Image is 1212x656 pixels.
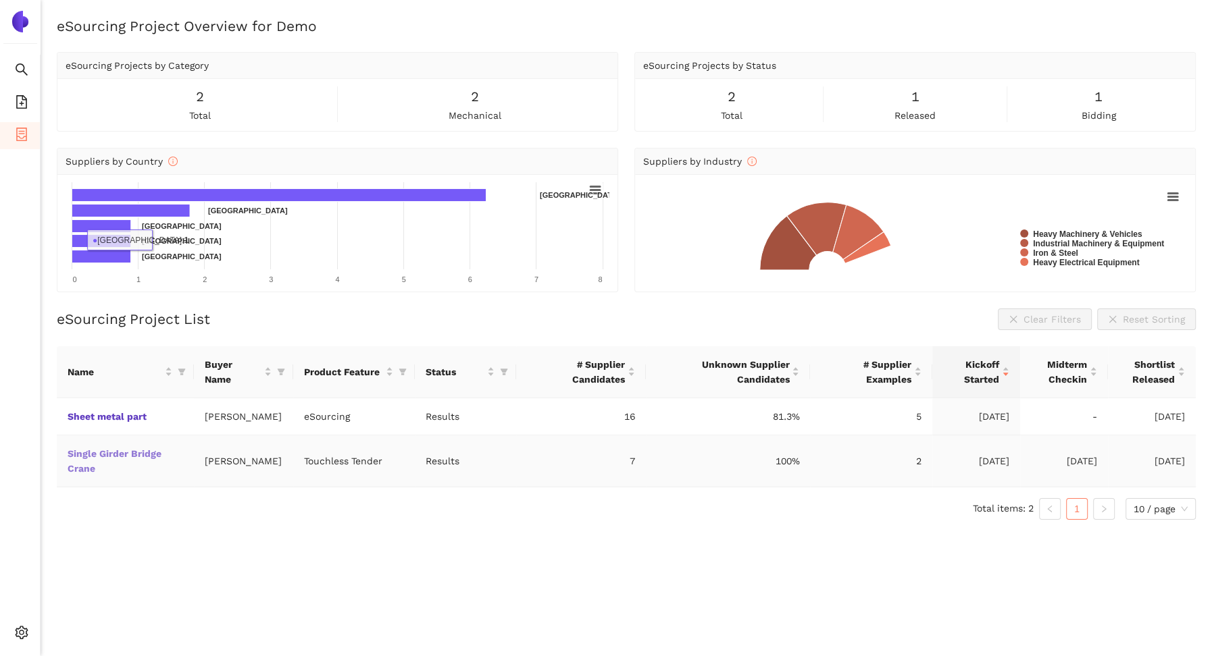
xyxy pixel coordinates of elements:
[277,368,285,376] span: filter
[68,364,162,379] span: Name
[1033,229,1142,239] text: Heavy Machinery & Vehicles
[57,16,1196,36] h2: eSourcing Project Overview for Demo
[72,275,76,283] text: 0
[1097,308,1196,330] button: closeReset Sorting
[396,362,409,382] span: filter
[1031,357,1087,387] span: Midterm Checkin
[998,308,1092,330] button: closeClear Filters
[57,346,194,398] th: this column's title is Name,this column is sortable
[178,368,186,376] span: filter
[15,90,28,117] span: file-add
[304,364,383,379] span: Product Feature
[540,191,620,199] text: [GEOGRAPHIC_DATA]
[402,275,406,283] text: 5
[189,108,211,123] span: total
[810,435,932,487] td: 2
[598,275,602,283] text: 8
[175,362,188,382] span: filter
[1119,357,1175,387] span: Shortlist Released
[15,123,28,150] span: container
[15,58,28,85] span: search
[1039,498,1061,520] button: left
[1126,498,1196,520] div: Page Size
[643,60,776,71] span: eSourcing Projects by Status
[646,398,811,435] td: 81.3%
[821,357,911,387] span: # Supplier Examples
[415,346,516,398] th: this column's title is Status,this column is sortable
[497,362,511,382] span: filter
[1020,435,1108,487] td: [DATE]
[1081,108,1115,123] span: bidding
[471,86,479,107] span: 2
[1093,498,1115,520] li: Next Page
[516,398,646,435] td: 16
[911,86,919,107] span: 1
[1033,239,1164,248] text: Industrial Machinery & Equipment
[973,498,1034,520] li: Total items: 2
[449,108,501,123] span: mechanical
[932,435,1020,487] td: [DATE]
[142,237,222,245] text: [GEOGRAPHIC_DATA]
[205,357,261,387] span: Buyer Name
[203,275,207,283] text: 2
[500,368,508,376] span: filter
[1100,505,1108,513] span: right
[9,11,31,32] img: Logo
[1093,498,1115,520] button: right
[415,398,516,435] td: Results
[57,309,210,329] h2: eSourcing Project List
[721,108,742,123] span: total
[168,157,178,166] span: info-circle
[468,275,472,283] text: 6
[1033,248,1078,258] text: Iron & Steel
[269,275,273,283] text: 3
[293,346,415,398] th: this column's title is Product Feature,this column is sortable
[1108,346,1196,398] th: this column's title is Shortlist Released,this column is sortable
[646,435,811,487] td: 100%
[293,435,415,487] td: Touchless Tender
[194,435,293,487] td: [PERSON_NAME]
[516,435,646,487] td: 7
[335,275,339,283] text: 4
[643,156,757,167] span: Suppliers by Industry
[1134,499,1188,519] span: 10 / page
[728,86,736,107] span: 2
[15,621,28,648] span: setting
[1039,498,1061,520] li: Previous Page
[66,60,209,71] span: eSourcing Projects by Category
[1033,258,1139,267] text: Heavy Electrical Equipment
[136,275,141,283] text: 1
[1108,435,1196,487] td: [DATE]
[894,108,936,123] span: released
[274,354,288,389] span: filter
[527,357,625,387] span: # Supplier Candidates
[1108,398,1196,435] td: [DATE]
[646,346,811,398] th: this column's title is Unknown Supplier Candidates,this column is sortable
[66,156,178,167] span: Suppliers by Country
[426,364,484,379] span: Status
[1067,499,1087,519] a: 1
[415,435,516,487] td: Results
[399,368,407,376] span: filter
[810,398,932,435] td: 5
[1020,398,1108,435] td: -
[142,252,222,261] text: [GEOGRAPHIC_DATA]
[534,275,538,283] text: 7
[1094,86,1103,107] span: 1
[1020,346,1108,398] th: this column's title is Midterm Checkin,this column is sortable
[196,86,204,107] span: 2
[943,357,999,387] span: Kickoff Started
[194,398,293,435] td: [PERSON_NAME]
[932,398,1020,435] td: [DATE]
[657,357,790,387] span: Unknown Supplier Candidates
[810,346,932,398] th: this column's title is # Supplier Examples,this column is sortable
[1066,498,1088,520] li: 1
[747,157,757,166] span: info-circle
[516,346,646,398] th: this column's title is # Supplier Candidates,this column is sortable
[1046,505,1054,513] span: left
[208,207,288,215] text: [GEOGRAPHIC_DATA]
[142,222,222,230] text: [GEOGRAPHIC_DATA]
[194,346,293,398] th: this column's title is Buyer Name,this column is sortable
[293,398,415,435] td: eSourcing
